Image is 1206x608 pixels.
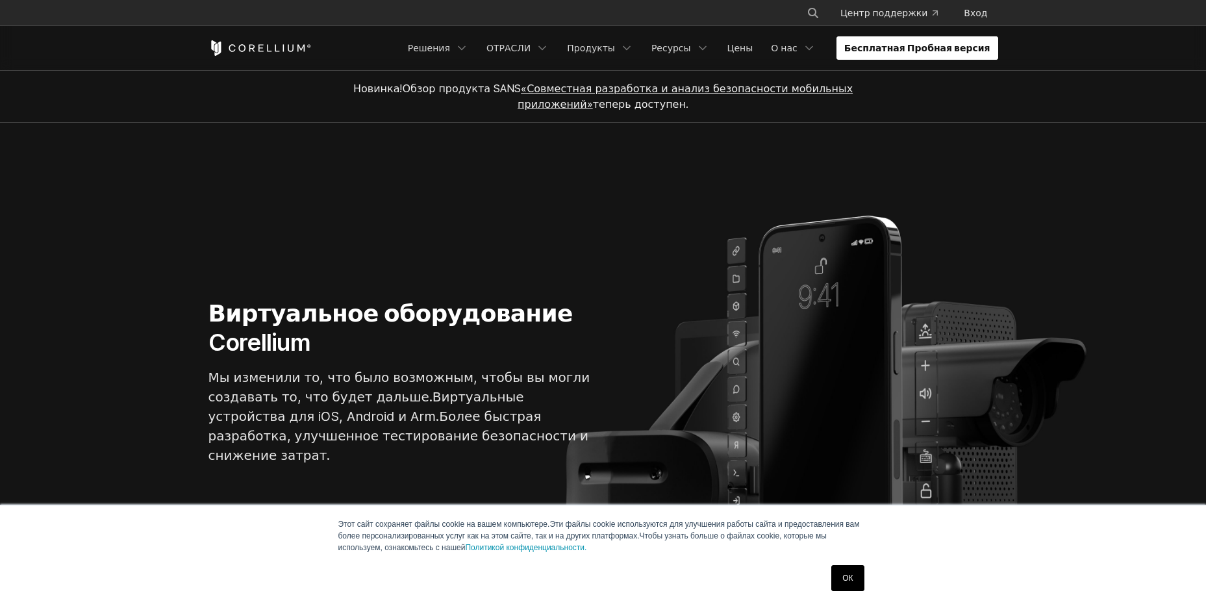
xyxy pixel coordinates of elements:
[465,543,586,552] a: Политикой конфиденциальности.
[208,299,573,357] ya-tr-span: Виртуальное оборудование Corellium
[518,82,853,110] a: «Совместная разработка и анализ безопасности мобильных приложений»
[771,42,797,55] ya-tr-span: О нас
[840,6,927,19] ya-tr-span: Центр поддержки
[400,36,998,60] div: Навигационное меню
[208,409,588,463] ya-tr-span: Более быстрая разработка, улучшенное тестирование безопасности и снижение затрат.
[593,97,688,110] ya-tr-span: теперь доступен.
[208,40,312,56] a: Дом Кореллиума
[567,42,615,55] ya-tr-span: Продукты
[831,565,864,591] a: ОК
[651,42,691,55] ya-tr-span: Ресурсы
[486,42,531,55] ya-tr-span: ОТРАСЛИ
[402,82,521,95] ya-tr-span: Обзор продукта SANS
[408,42,450,55] ya-tr-span: Решения
[844,42,990,55] ya-tr-span: Бесплатная Пробная версия
[338,520,860,540] ya-tr-span: Эти файлы cookie используются для улучшения работы сайта и предоставления вам более персонализиро...
[338,520,550,529] ya-tr-span: Этот сайт сохраняет файлы cookie на вашем компьютере.
[208,370,590,405] ya-tr-span: Мы изменили то, что было возможным, чтобы вы могли создавать то, что будет дальше.
[801,1,825,25] button: Поиск
[353,82,403,95] ya-tr-span: Новинка!
[842,574,853,583] ya-tr-span: ОК
[964,6,987,19] ya-tr-span: Вход
[791,1,998,25] div: Навигационное меню
[727,42,753,55] ya-tr-span: Цены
